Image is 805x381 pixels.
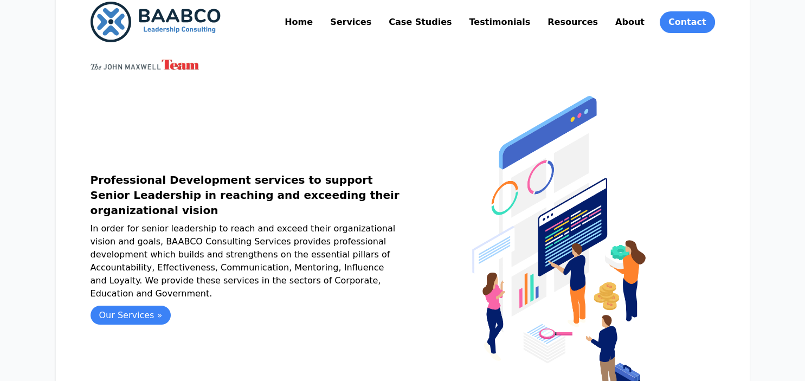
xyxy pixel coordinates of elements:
a: Home [282,14,315,31]
a: Our Services » [91,306,171,325]
h1: Professional Development services to support Senior Leadership in reaching and exceeding their or... [91,172,403,218]
a: About [613,14,647,31]
img: BAABCO Consulting Services [91,2,221,42]
a: Contact [660,11,715,33]
a: Resources [545,14,600,31]
a: Testimonials [467,14,532,31]
a: Services [328,14,373,31]
p: In order for senior leadership to reach and exceed their organizational vision and goals, BAABCO ... [91,222,403,300]
img: John Maxwell [91,60,199,70]
a: Case Studies [387,14,454,31]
